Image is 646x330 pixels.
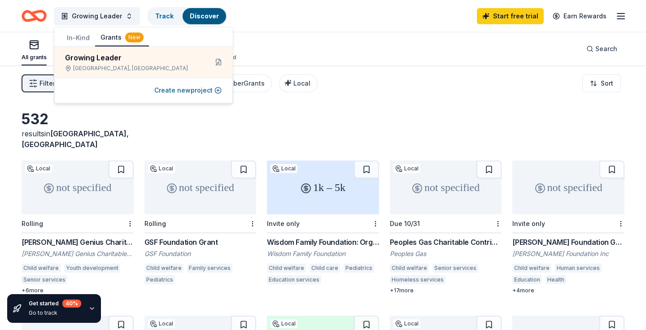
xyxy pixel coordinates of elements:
div: + 4 more [512,287,624,294]
a: not specifiedInvite only[PERSON_NAME] Foundation Grant[PERSON_NAME] Foundation IncChild welfareHu... [512,161,624,294]
div: Local [271,164,297,173]
div: [PERSON_NAME] Genius Charitable Trust Grant [22,237,134,247]
div: not specified [390,161,502,214]
button: CyberGrants [216,74,272,92]
div: not specified [22,161,134,214]
button: Growing Leader [54,7,140,25]
div: Child welfare [390,264,429,273]
div: GSF Foundation [144,249,257,258]
div: Local [271,319,297,328]
div: Local [148,164,175,173]
div: Child welfare [144,264,183,273]
div: Rolling [144,220,166,227]
div: New [125,33,144,43]
div: + 17 more [390,287,502,294]
div: Human services [555,264,602,273]
div: results [22,128,134,150]
button: All grants [22,36,47,65]
div: Pediatrics [144,275,175,284]
span: Local [293,79,310,87]
div: 1k – 5k [267,161,379,214]
div: [PERSON_NAME] Foundation Inc [512,249,624,258]
div: Get started [29,300,81,308]
button: Grants [95,30,149,47]
span: Filter [39,78,55,89]
a: not specifiedLocalRolling[PERSON_NAME] Genius Charitable Trust Grant[PERSON_NAME] Genius Charitab... [22,161,134,294]
div: Senior services [22,275,67,284]
div: Peoples Gas Charitable Contributions [390,237,502,247]
div: Due 10/31 [390,220,420,227]
div: Peoples Gas [390,249,502,258]
div: 40 % [62,300,81,308]
span: Sort [601,78,613,89]
div: Rolling [22,220,43,227]
div: Growing Leader [65,52,201,63]
div: Pediatrics [344,264,374,273]
div: Local [148,319,175,328]
div: Invite only [512,220,545,227]
div: Child care [310,264,340,273]
button: Filter1 [22,74,62,92]
a: 1k – 5kLocalInvite onlyWisdom Family Foundation: Organizations GrantWisdom Family FoundationChild... [267,161,379,287]
div: Education services [267,275,321,284]
button: Local [279,74,318,92]
a: Track [155,12,174,20]
div: Health [546,275,566,284]
span: Growing Leader [72,11,122,22]
div: Youth development [64,264,120,273]
div: Local [393,164,420,173]
a: Earn Rewards [547,8,612,24]
div: CyberGrants [225,78,265,89]
button: Search [579,40,624,58]
div: Homeless services [390,275,445,284]
a: Start free trial [477,8,544,24]
div: [PERSON_NAME] Genius Charitable Trust [22,249,134,258]
div: Family services [187,264,232,273]
a: Discover [190,12,219,20]
div: not specified [144,161,257,214]
span: [GEOGRAPHIC_DATA], [GEOGRAPHIC_DATA] [22,129,129,149]
a: Home [22,5,47,26]
div: Local [25,164,52,173]
a: not specifiedLocalDue 10/31Peoples Gas Charitable ContributionsPeoples GasChild welfareSenior ser... [390,161,502,294]
div: GSF Foundation Grant [144,237,257,247]
div: Senior services [432,264,478,273]
div: Local [393,319,420,328]
a: not specifiedLocalRollingGSF Foundation GrantGSF FoundationChild welfareFamily servicesPediatrics [144,161,257,287]
div: Go to track [29,309,81,317]
button: Sort [582,74,621,92]
span: Search [595,43,617,54]
button: TrackDiscover [147,7,227,25]
div: Wisdom Family Foundation [267,249,379,258]
div: not specified [512,161,624,214]
div: Wisdom Family Foundation: Organizations Grant [267,237,379,247]
div: [PERSON_NAME] Foundation Grant [512,237,624,247]
div: [GEOGRAPHIC_DATA], [GEOGRAPHIC_DATA] [65,65,201,72]
div: Child welfare [512,264,551,273]
div: Education [512,275,542,284]
div: 532 [22,110,134,128]
div: Invite only [267,220,300,227]
span: in [22,129,129,149]
div: Arts and culture [570,275,615,284]
div: Child welfare [22,264,61,273]
button: In-Kind [61,30,95,46]
div: Child welfare [267,264,306,273]
div: All grants [22,54,47,61]
button: Create newproject [154,85,222,96]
